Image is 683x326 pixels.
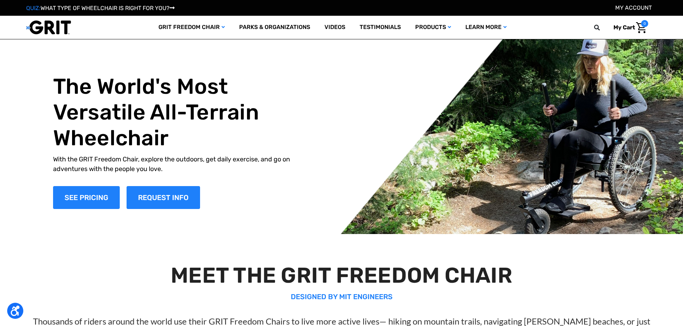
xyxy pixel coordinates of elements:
a: Products [408,16,458,39]
a: Slide number 1, Request Information [127,186,200,209]
span: QUIZ: [26,5,41,11]
img: Cart [636,22,646,33]
a: Account [615,4,652,11]
a: Parks & Organizations [232,16,317,39]
a: GRIT Freedom Chair [151,16,232,39]
p: With the GRIT Freedom Chair, explore the outdoors, get daily exercise, and go on adventures with ... [53,155,306,174]
h2: MEET THE GRIT FREEDOM CHAIR [17,263,666,288]
a: Learn More [458,16,514,39]
a: Testimonials [352,16,408,39]
a: Cart with 0 items [608,20,648,35]
a: QUIZ:WHAT TYPE OF WHEELCHAIR IS RIGHT FOR YOU? [26,5,175,11]
h1: The World's Most Versatile All-Terrain Wheelchair [53,74,306,151]
p: DESIGNED BY MIT ENGINEERS [17,291,666,302]
span: 0 [641,20,648,27]
span: My Cart [613,24,635,31]
img: GRIT All-Terrain Wheelchair and Mobility Equipment [26,20,71,35]
a: Shop Now [53,186,120,209]
a: Videos [317,16,352,39]
input: Search [597,20,608,35]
